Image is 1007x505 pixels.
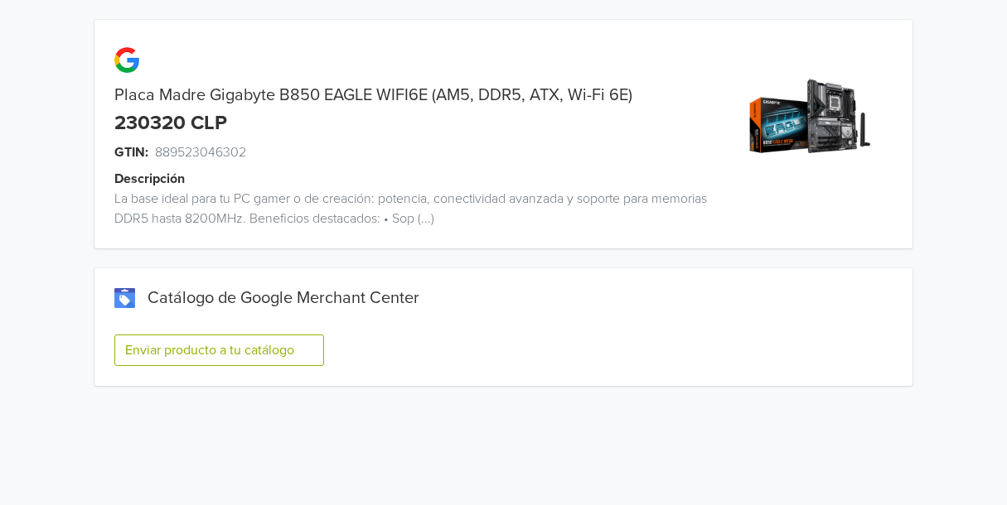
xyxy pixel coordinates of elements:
span: GTIN: [114,142,148,162]
img: product_image [748,53,873,178]
div: La base ideal para tu PC gamer o de creación: potencia, conectividad avanzada y soporte para memo... [94,189,709,228]
div: Descripción [114,169,729,189]
div: 230320 CLP [114,112,227,136]
button: Enviar producto a tu catálogo [114,334,324,366]
div: Catálogo de Google Merchant Center [114,288,893,308]
div: Placa Madre Gigabyte B850 EAGLE WIFI6E (AM5, DDR5, ATX, Wi-Fi 6E) [94,85,709,105]
span: 889523046302 [155,142,246,162]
